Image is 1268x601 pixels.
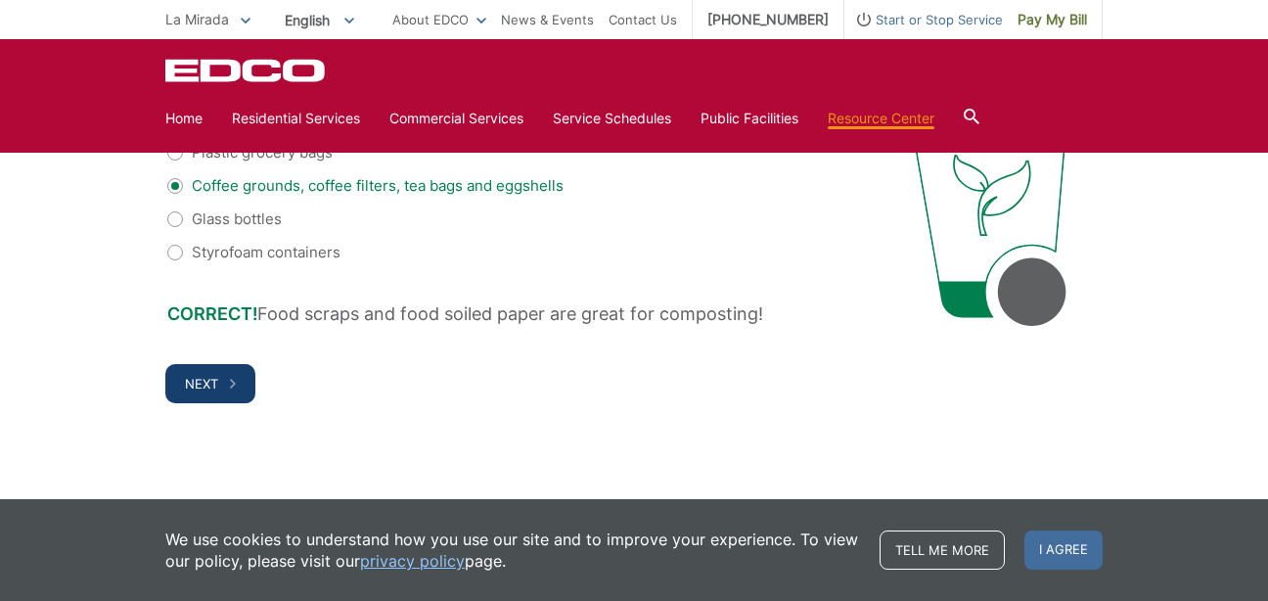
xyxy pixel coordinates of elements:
[501,9,594,30] a: News & Events
[165,11,229,27] span: La Mirada
[609,9,677,30] a: Contact Us
[185,376,218,392] span: Next
[553,108,671,129] a: Service Schedules
[392,9,486,30] a: About EDCO
[1018,9,1087,30] span: Pay My Bill
[167,303,857,325] p: Food scraps and food soiled paper are great for composting!
[360,550,465,572] a: privacy policy
[165,364,255,403] button: Next
[232,108,360,129] a: Residential Services
[828,108,934,129] a: Resource Center
[389,108,523,129] a: Commercial Services
[701,108,798,129] a: Public Facilities
[165,59,328,82] a: EDCD logo. Return to the homepage.
[880,531,1005,570] a: Tell me more
[165,529,860,572] p: We use cookies to understand how you use our site and to improve your experience. To view our pol...
[165,108,203,129] a: Home
[270,4,369,36] span: English
[167,303,257,324] strong: CORRECT!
